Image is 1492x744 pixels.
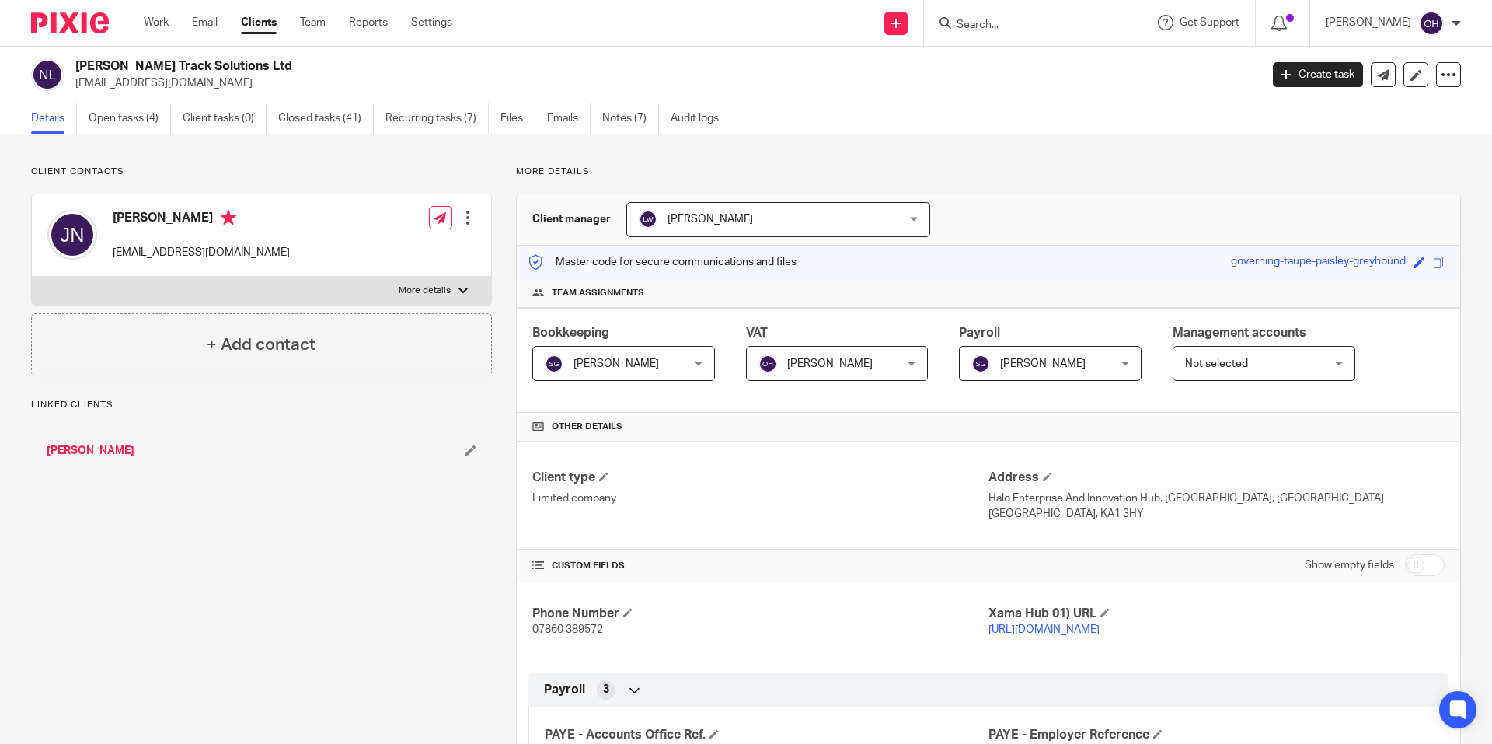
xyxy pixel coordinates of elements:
a: Open tasks (4) [89,103,171,134]
span: Not selected [1185,358,1248,369]
img: svg%3E [47,210,97,260]
h4: Address [988,470,1445,486]
span: [PERSON_NAME] [787,358,873,369]
img: Pixie [31,12,109,33]
a: Settings [411,15,452,30]
a: Emails [547,103,591,134]
h2: [PERSON_NAME] Track Solutions Ltd [75,58,1015,75]
span: 3 [603,682,609,697]
p: Linked clients [31,399,492,411]
span: Payroll [544,682,585,698]
img: svg%3E [758,355,777,373]
a: Closed tasks (41) [278,103,374,134]
a: Email [192,15,218,30]
h4: + Add contact [207,333,315,357]
img: svg%3E [639,210,657,229]
img: svg%3E [971,355,990,373]
a: Clients [241,15,277,30]
h4: Client type [532,470,988,486]
p: Limited company [532,491,988,506]
p: Halo Enterprise And Innovation Hub, [GEOGRAPHIC_DATA], [GEOGRAPHIC_DATA] [988,491,1445,506]
h4: CUSTOM FIELDS [532,560,988,572]
div: governing-taupe-paisley-greyhound [1231,253,1406,271]
span: [PERSON_NAME] [668,214,753,225]
span: Team assignments [552,287,644,299]
p: [PERSON_NAME] [1326,15,1411,30]
label: Show empty fields [1305,557,1394,573]
p: [EMAIL_ADDRESS][DOMAIN_NAME] [113,245,290,260]
h4: Phone Number [532,606,988,622]
span: Get Support [1180,17,1239,28]
a: [PERSON_NAME] [47,443,134,459]
a: Recurring tasks (7) [385,103,489,134]
span: Payroll [959,327,1000,339]
span: VAT [746,327,768,339]
p: [EMAIL_ADDRESS][DOMAIN_NAME] [75,75,1250,91]
span: [PERSON_NAME] [573,358,659,369]
a: Client tasks (0) [183,103,267,134]
span: Bookkeeping [532,327,609,339]
a: [URL][DOMAIN_NAME] [988,624,1100,635]
a: Audit logs [671,103,730,134]
span: Management accounts [1173,327,1306,339]
p: Master code for secure communications and files [528,254,797,270]
span: 07860 389572 [532,624,603,635]
a: Details [31,103,77,134]
h4: PAYE - Employer Reference [988,727,1432,743]
img: svg%3E [545,355,563,373]
i: Primary [221,210,236,225]
span: Other details [552,421,622,433]
img: svg%3E [1419,11,1444,36]
a: Create task [1273,62,1363,87]
h4: PAYE - Accounts Office Ref. [545,727,988,743]
a: Team [300,15,326,30]
input: Search [955,19,1095,33]
span: [PERSON_NAME] [1000,358,1086,369]
a: Work [144,15,169,30]
p: [GEOGRAPHIC_DATA], KA1 3HY [988,506,1445,522]
h4: [PERSON_NAME] [113,210,290,229]
p: More details [516,166,1461,178]
img: svg%3E [31,58,64,91]
a: Files [500,103,535,134]
p: Client contacts [31,166,492,178]
p: More details [399,285,451,297]
a: Reports [349,15,388,30]
a: Notes (7) [602,103,659,134]
h3: Client manager [532,211,611,227]
h4: Xama Hub 01) URL [988,606,1445,622]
